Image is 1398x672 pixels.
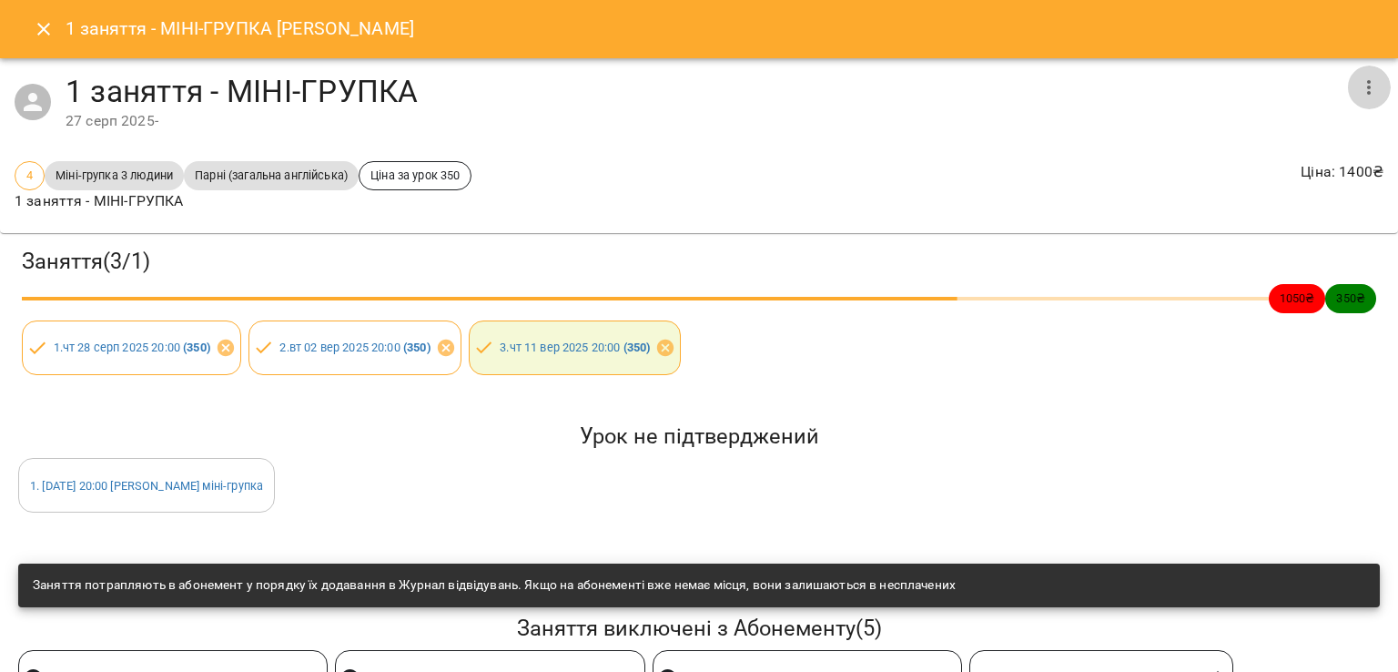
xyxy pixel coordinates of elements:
a: 3.чт 11 вер 2025 20:00 (350) [500,341,650,354]
span: 4 [15,167,44,184]
span: Парні (загальна англійська) [184,167,359,184]
div: 27 серп 2025 - [66,110,1347,132]
a: 1. [DATE] 20:00 [PERSON_NAME] міні-групка [30,479,263,493]
span: Ціна за урок 350 [360,167,471,184]
div: 1.чт 28 серп 2025 20:00 (350) [22,321,241,375]
span: 1050 ₴ [1269,290,1326,307]
h5: Урок не підтверджений [18,423,1380,451]
div: Заняття потрапляють в абонемент у порядку їх додавання в Журнал відвідувань. Якщо на абонементі в... [33,569,956,602]
div: 3.чт 11 вер 2025 20:00 (350) [469,321,682,375]
div: 2.вт 02 вер 2025 20:00 (350) [248,321,461,375]
button: Close [22,7,66,51]
b: ( 350 ) [183,341,210,354]
a: 1.чт 28 серп 2025 20:00 (350) [54,341,210,354]
span: Міні-групка 3 людини [45,167,184,184]
h4: 1 заняття - МІНІ-ГРУПКА [66,73,1347,110]
b: ( 350 ) [623,341,651,354]
a: 2.вт 02 вер 2025 20:00 (350) [279,341,430,354]
h5: Заняття виключені з Абонементу ( 5 ) [18,615,1380,643]
p: Ціна : 1400 ₴ [1301,161,1383,183]
p: 1 заняття - МІНІ-ГРУПКА [15,190,471,212]
b: ( 350 ) [403,341,431,354]
h3: Заняття ( 3 / 1 ) [22,248,1376,276]
h6: 1 заняття - МІНІ-ГРУПКА [PERSON_NAME] [66,15,414,43]
span: 350 ₴ [1325,290,1376,307]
